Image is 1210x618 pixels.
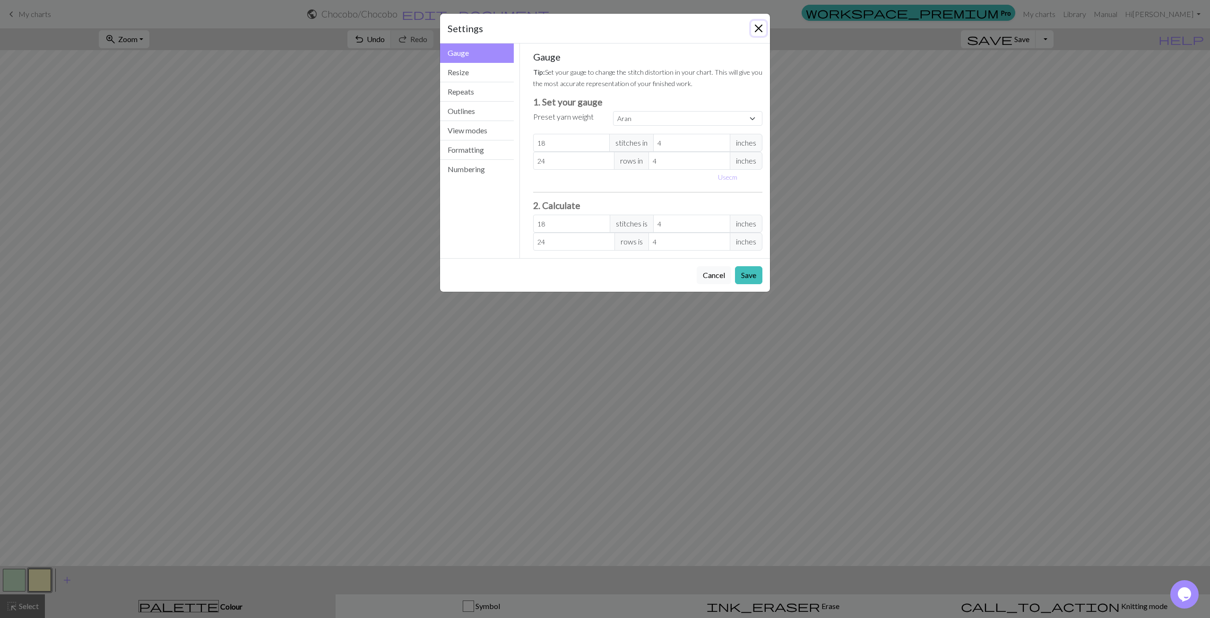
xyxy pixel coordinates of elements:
button: Gauge [440,44,514,63]
span: rows is [614,233,649,251]
button: Close [751,21,766,36]
button: Repeats [440,82,514,102]
span: stitches in [609,134,654,152]
button: Cancel [697,266,731,284]
iframe: chat widget [1170,580,1201,609]
button: Formatting [440,140,514,160]
span: inches [730,215,762,233]
button: Usecm [714,170,742,184]
button: Numbering [440,160,514,179]
h3: 1. Set your gauge [533,96,763,107]
strong: Tip: [533,68,545,76]
span: inches [730,233,762,251]
button: Save [735,266,762,284]
button: View modes [440,121,514,140]
span: stitches is [610,215,654,233]
label: Preset yarn weight [533,111,594,122]
h5: Gauge [533,51,763,62]
button: Resize [440,63,514,82]
h5: Settings [448,21,483,35]
small: Set your gauge to change the stitch distortion in your chart. This will give you the most accurat... [533,68,762,87]
span: rows in [614,152,649,170]
h3: 2. Calculate [533,200,763,211]
span: inches [730,152,762,170]
span: inches [730,134,762,152]
button: Outlines [440,102,514,121]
